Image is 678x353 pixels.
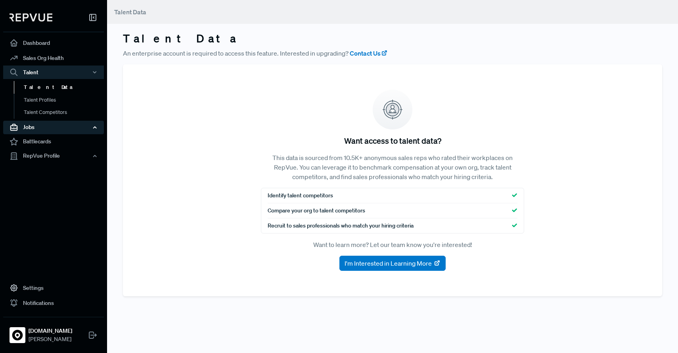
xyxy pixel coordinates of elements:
[344,136,441,145] h5: Want access to talent data?
[14,106,115,119] a: Talent Competitors
[10,14,52,21] img: RepVue
[3,134,104,149] a: Battlecards
[268,206,365,215] span: Compare your org to talent competitors
[3,317,104,347] a: Owner.com[DOMAIN_NAME][PERSON_NAME]
[261,153,524,181] p: This data is sourced from 10.5K+ anonymous sales reps who rated their workplaces on RepVue. You c...
[268,191,333,200] span: Identify talent competitors
[3,121,104,134] button: Jobs
[29,335,72,343] span: [PERSON_NAME]
[123,48,662,58] p: An enterprise account is required to access this feature. Interested in upgrading?
[261,240,524,249] p: Want to learn more? Let our team know you're interested!
[3,66,104,79] button: Talent
[3,280,104,295] a: Settings
[14,94,115,106] a: Talent Profiles
[339,256,446,271] button: I'm Interested in Learning More
[350,48,388,58] a: Contact Us
[14,81,115,94] a: Talent Data
[3,50,104,66] a: Sales Org Health
[123,32,662,45] h3: Talent Data
[11,329,24,341] img: Owner.com
[3,295,104,311] a: Notifications
[114,8,146,16] span: Talent Data
[268,222,414,230] span: Recruit to sales professionals who match your hiring criteria
[345,258,432,268] span: I'm Interested in Learning More
[3,35,104,50] a: Dashboard
[29,327,72,335] strong: [DOMAIN_NAME]
[3,149,104,163] button: RepVue Profile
